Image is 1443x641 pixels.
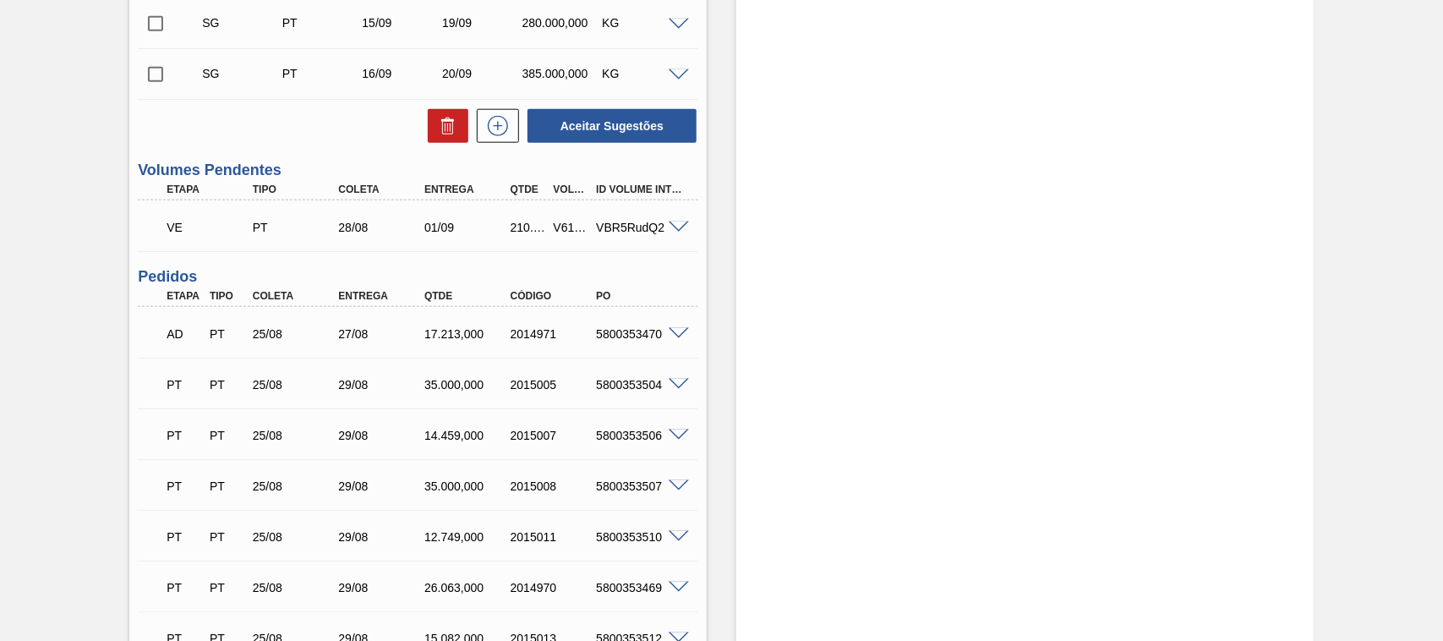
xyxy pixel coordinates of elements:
div: Pedido de Transferência [205,378,249,392]
div: PO [592,290,687,302]
div: Pedido de Transferência [205,581,249,594]
div: 2015008 [506,479,602,493]
p: PT [167,581,202,594]
div: Qtde [506,184,550,195]
div: 35.000,000 [420,378,516,392]
div: 5800353504 [592,378,687,392]
div: 29/08/2025 [334,429,429,442]
div: 5800353469 [592,581,687,594]
div: Entrega [334,290,429,302]
div: 25/08/2025 [249,479,344,493]
div: Volume Enviado para Transporte [162,209,258,246]
div: Sugestão Criada [198,67,286,80]
div: 5800353506 [592,429,687,442]
div: 5800353507 [592,479,687,493]
div: Coleta [334,184,429,195]
div: Pedido em Trânsito [162,569,206,606]
div: Pedido em Trânsito [162,417,206,454]
div: Nova sugestão [468,109,519,143]
div: 17.213,000 [420,327,516,341]
div: 5800353510 [592,530,687,544]
div: Qtde [420,290,516,302]
div: 280.000,000 [518,16,606,30]
div: Volume Portal [549,184,593,195]
div: Tipo [249,184,344,195]
div: 14.459,000 [420,429,516,442]
div: Coleta [249,290,344,302]
p: VE [167,221,254,234]
div: Pedido em Trânsito [162,518,206,556]
div: VBR5RudQ2 [592,221,687,234]
div: Aceitar Sugestões [519,107,698,145]
div: 01/09/2025 [420,221,516,234]
div: Código [506,290,602,302]
div: V618874 [549,221,593,234]
p: PT [167,429,202,442]
div: Tipo [205,290,249,302]
div: 25/08/2025 [249,429,344,442]
div: 19/09/2025 [438,16,526,30]
div: 25/08/2025 [249,378,344,392]
div: Pedido em Trânsito [162,366,206,403]
div: 29/08/2025 [334,581,429,594]
div: 5800353470 [592,327,687,341]
div: 210.000,000 [506,221,550,234]
p: PT [167,530,202,544]
div: Pedido em Trânsito [162,468,206,505]
div: Pedido de Transferência [205,327,249,341]
div: 27/08/2025 [334,327,429,341]
div: 2015007 [506,429,602,442]
div: Pedido de Transferência [205,479,249,493]
div: 2014971 [506,327,602,341]
div: 20/09/2025 [438,67,526,80]
div: Etapa [162,184,258,195]
div: 26.063,000 [420,581,516,594]
div: 2014970 [506,581,602,594]
div: 25/08/2025 [249,327,344,341]
div: Etapa [162,290,206,302]
div: 16/09/2025 [358,67,445,80]
div: 29/08/2025 [334,530,429,544]
div: Pedido de Transferência [278,16,366,30]
div: Aguardando Descarga [162,315,206,353]
div: Entrega [420,184,516,195]
div: Id Volume Interno [592,184,687,195]
div: Sugestão Criada [198,16,286,30]
div: 2015011 [506,530,602,544]
h3: Pedidos [138,268,698,286]
div: Pedido de Transferência [205,530,249,544]
p: PT [167,479,202,493]
button: Aceitar Sugestões [527,109,697,143]
div: 15/09/2025 [358,16,445,30]
div: 28/08/2025 [334,221,429,234]
div: 385.000,000 [518,67,606,80]
h3: Volumes Pendentes [138,162,698,179]
p: AD [167,327,202,341]
div: 25/08/2025 [249,530,344,544]
div: Excluir Sugestões [419,109,468,143]
div: Pedido de Transferência [205,429,249,442]
div: KG [598,67,686,80]
div: 29/08/2025 [334,378,429,392]
div: 2015005 [506,378,602,392]
div: Pedido de Transferência [249,221,344,234]
div: 12.749,000 [420,530,516,544]
div: 29/08/2025 [334,479,429,493]
div: KG [598,16,686,30]
div: Pedido de Transferência [278,67,366,80]
div: 25/08/2025 [249,581,344,594]
p: PT [167,378,202,392]
div: 35.000,000 [420,479,516,493]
